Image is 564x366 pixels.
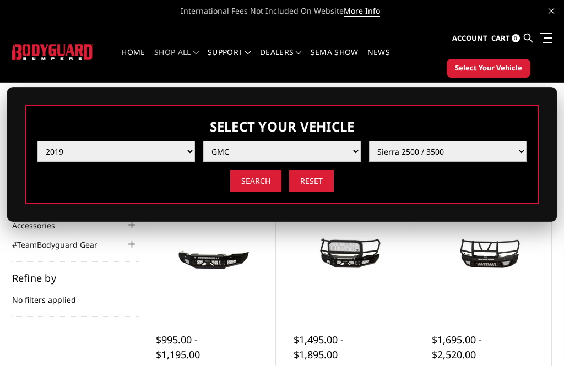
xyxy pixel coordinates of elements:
a: Dealers [260,48,302,70]
a: More Info [344,6,380,17]
h3: Select Your Vehicle [37,117,527,135]
button: Select Your Vehicle [447,59,530,78]
img: 2020-2023 GMC Sierra 2500-3500 - FT Series - Base Front Bumper [153,227,273,283]
a: SEMA Show [311,48,359,70]
div: No filters applied [12,273,139,317]
span: Account [452,33,487,43]
span: Cart [491,33,510,43]
input: Reset [289,170,334,192]
a: Support [208,48,251,70]
h5: Refine by [12,273,139,283]
span: $1,695.00 - $2,520.00 [432,333,482,361]
a: Home [121,48,145,70]
a: Cart 0 [491,24,520,53]
img: BODYGUARD BUMPERS [12,44,93,60]
a: 2020-2023 GMC Sierra 2500-3500 - FT Series - Base Front Bumper 2020-2023 GMC Sierra 2500-3500 - F... [153,195,273,315]
img: 2020-2023 GMC 2500-3500 - T2 Series - Extreme Front Bumper (receiver or winch) [429,227,549,283]
input: Search [230,170,281,192]
img: 2020-2023 GMC Sierra 2500-3500 - FT Series - Extreme Front Bumper [291,227,411,283]
a: 2020-2023 GMC Sierra 2500-3500 - FT Series - Extreme Front Bumper 2020-2023 GMC Sierra 2500-3500 ... [291,195,411,315]
a: Account [452,24,487,53]
span: $995.00 - $1,195.00 [156,333,200,361]
a: News [367,48,390,70]
a: #TeamBodyguard Gear [12,239,111,250]
a: Accessories [12,220,69,231]
span: Select Your Vehicle [455,63,522,74]
a: 2020-2023 GMC 2500-3500 - T2 Series - Extreme Front Bumper (receiver or winch) 2020-2023 GMC 2500... [429,195,549,315]
a: shop all [154,48,199,70]
span: $1,495.00 - $1,895.00 [294,333,344,361]
span: 0 [512,34,520,42]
